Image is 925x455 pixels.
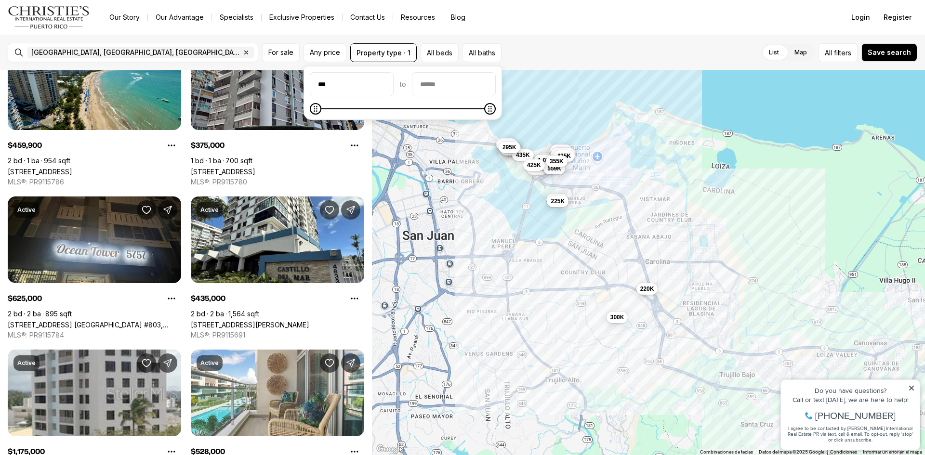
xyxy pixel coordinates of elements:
button: Save Property: 5757 AVE. ISLA VERDE #803 [137,200,156,220]
a: Exclusive Properties [262,11,342,24]
button: 435K [512,149,534,161]
a: 4633 Ave Isla Verde COND CASTILLO DEL MAR #201, CAROLINA PR, 00979 [191,321,309,329]
button: Any price [304,43,346,62]
span: 559K [547,165,561,172]
button: 220K [636,283,658,295]
button: Property options [345,136,364,155]
span: Any price [310,49,340,56]
button: Save Property: Cond. Solemare MARGINAL #522 [320,353,339,373]
button: All baths [462,43,502,62]
span: Login [851,13,870,21]
span: 435K [516,151,530,159]
span: [PHONE_NUMBER] [40,45,120,55]
span: 425K [557,152,571,160]
a: Specialists [212,11,261,24]
label: List [761,44,787,61]
button: Property options [162,136,181,155]
a: Our Advantage [148,11,211,24]
a: 1 CALLE AMAPOLA #11A, CAROLINA PR, 00979 [8,168,72,176]
button: For sale [262,43,300,62]
a: 4123 ISLA VERDE AVE #201, CAROLINA PR, 00979 [191,168,255,176]
span: 480K [501,141,515,149]
p: Active [17,359,36,367]
a: 5757 AVE. ISLA VERDE #803, CAROLINA PR, 00979 [8,321,181,329]
p: Active [17,206,36,214]
span: 425K [527,161,541,169]
button: 225K [550,144,572,156]
button: Share Property [341,353,360,373]
button: Share Property [158,200,177,220]
button: 480K [497,139,518,151]
button: 559K [543,163,565,174]
button: Contact Us [343,11,393,24]
p: Active [200,206,219,214]
button: 475K [538,153,559,165]
span: All [825,48,832,58]
input: priceMax [412,73,495,96]
span: Datos del mapa ©2025 Google [759,449,824,455]
span: Maximum [484,103,496,115]
span: filters [834,48,851,58]
button: Save search [861,43,917,62]
button: Register [878,8,917,27]
span: Register [884,13,912,21]
button: 425K [523,159,545,171]
span: 300K [610,313,624,321]
div: Do you have questions? [10,22,139,28]
button: Login [846,8,876,27]
button: 425K [553,150,575,162]
span: 355K [550,157,564,165]
button: 1.18M [551,148,575,159]
span: Minimum [310,103,321,115]
a: Our Story [102,11,147,24]
span: [GEOGRAPHIC_DATA], [GEOGRAPHIC_DATA], [GEOGRAPHIC_DATA] [31,49,240,56]
button: Property options [162,289,181,308]
button: Property options [345,289,364,308]
button: Share Property [341,200,360,220]
button: All beds [421,43,459,62]
span: Save search [868,49,911,56]
span: to [399,80,406,88]
a: Blog [443,11,473,24]
span: 225K [551,197,565,205]
button: Allfilters [819,43,858,62]
button: Property type · 1 [350,43,417,62]
input: priceMin [310,73,393,96]
a: Resources [393,11,443,24]
span: For sale [268,49,293,56]
label: Map [787,44,815,61]
button: 850K [496,138,517,150]
button: 460K [549,145,571,157]
div: Call or text [DATE], we are here to help! [10,31,139,38]
span: 295K [502,143,516,151]
img: logo [8,6,90,29]
button: 225K [547,195,568,207]
span: 220K [640,285,654,293]
button: 300K [607,312,628,323]
button: 295K [499,142,520,153]
span: 225K [554,146,568,154]
p: Active [200,359,219,367]
button: 350K [546,194,568,205]
button: Save Property: Cond Esmeralda #7 CALLE AMAPOLA #602 [137,353,156,373]
span: 1.05M [538,156,554,164]
button: 355K [546,156,568,167]
span: I agree to be contacted by [PERSON_NAME] International Real Estate PR via text, call & email. To ... [12,59,137,78]
button: Share Property [158,353,177,373]
button: 1.05M [534,155,557,166]
button: Save Property: 4633 Ave Isla Verde COND CASTILLO DEL MAR #201 [320,200,339,220]
span: 1.18M [555,150,571,157]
